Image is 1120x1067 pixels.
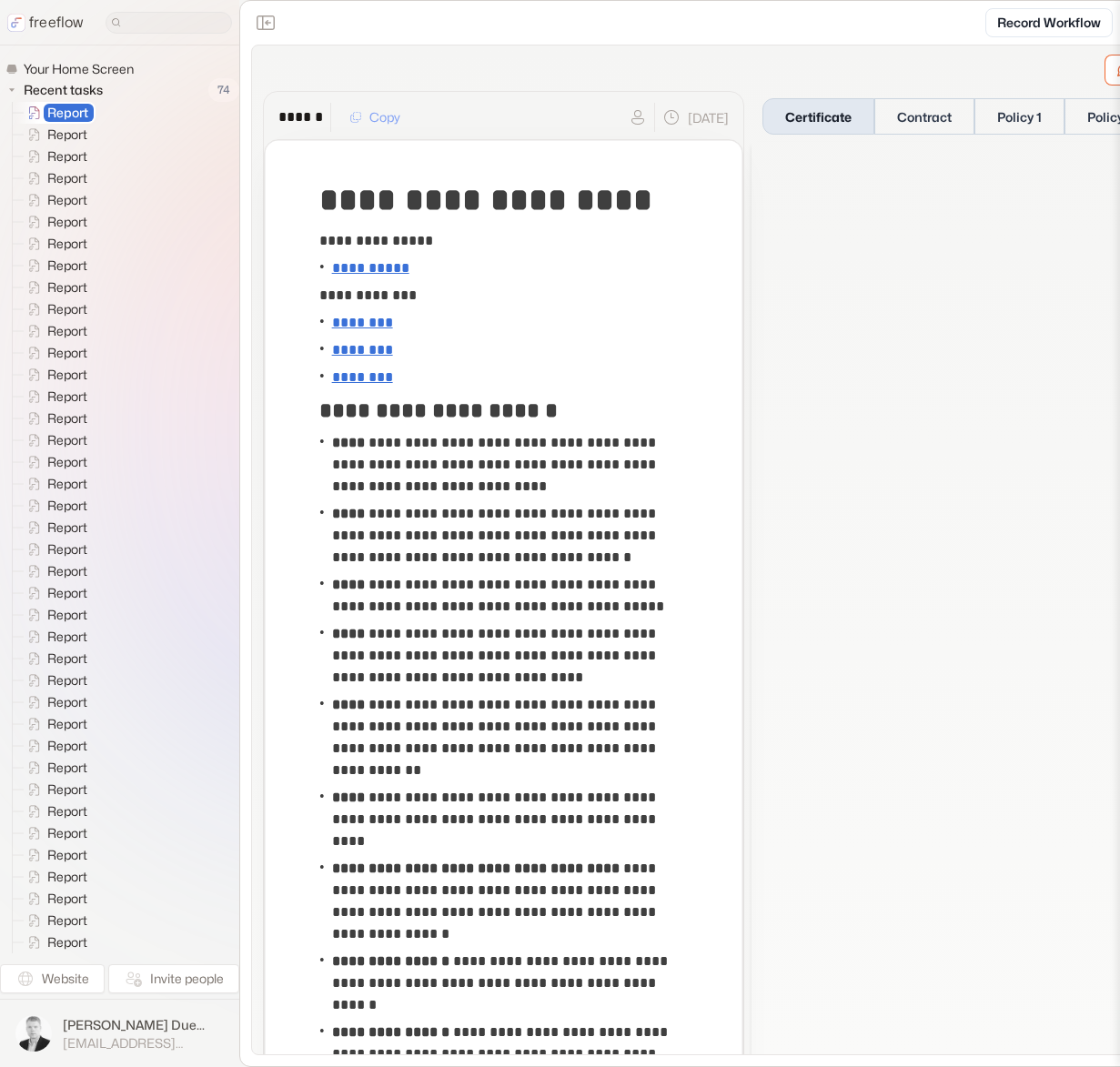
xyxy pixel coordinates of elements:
span: Report [44,497,93,515]
a: Report [13,517,95,539]
span: [PERSON_NAME] Due [PERSON_NAME] [63,1016,224,1034]
a: Report [13,320,95,342]
a: Report [13,473,95,495]
span: Report [44,802,93,820]
a: Report [13,604,95,626]
span: Report [44,824,93,842]
span: Report [44,584,93,602]
a: Report [13,779,95,800]
a: Report [13,102,96,124]
span: Report [44,933,93,951]
span: Report [44,475,93,493]
span: Recent tasks [20,81,108,99]
span: Report [44,388,93,406]
button: Close the sidebar [251,8,280,37]
span: Report [44,257,93,275]
span: Report [44,649,93,668]
a: Report [13,124,95,146]
img: profile [15,1015,52,1052]
span: Report [44,409,93,428]
span: Report [44,693,93,711]
span: Report [44,300,93,318]
span: Report [44,540,93,559]
a: Report [13,888,95,910]
a: Report [13,451,95,473]
button: Recent tasks [5,79,110,101]
a: Report [13,626,95,648]
a: Report [13,844,95,866]
a: Report [13,189,95,211]
button: Invite people [108,964,239,993]
a: Report [13,539,95,560]
a: Report [13,342,95,364]
a: Report [13,822,95,844]
a: Report [13,669,95,691]
a: Report [13,800,95,822]
a: Report [13,691,95,713]
a: Report [13,211,95,233]
a: Report [13,866,95,888]
span: Report [44,846,93,864]
span: Report [44,344,93,362]
a: Report [13,931,95,953]
a: Report [13,146,95,167]
a: Record Workflow [985,8,1113,37]
a: Report [13,255,95,277]
span: Report [44,366,93,384]
span: Report [44,737,93,755]
span: Report [44,671,93,690]
a: Report [13,910,95,931]
a: Report [13,429,95,451]
a: Report [13,364,95,386]
span: 74 [208,78,239,102]
span: Report [44,562,93,580]
a: Report [13,298,95,320]
span: Report [44,104,94,122]
a: Report [13,233,95,255]
span: Report [44,715,93,733]
a: Report [13,560,95,582]
span: Report [44,213,93,231]
a: Report [13,277,95,298]
span: Report [44,453,93,471]
span: Report [44,780,93,799]
a: Report [13,757,95,779]
span: Your Home Screen [20,60,139,78]
a: Your Home Screen [5,60,141,78]
button: [PERSON_NAME] Due [PERSON_NAME][EMAIL_ADDRESS][DOMAIN_NAME] [11,1011,228,1056]
span: Report [44,628,93,646]
span: Report [44,518,93,537]
span: Report [44,235,93,253]
button: Policy 1 [974,98,1065,135]
span: Report [44,126,93,144]
a: Report [13,386,95,408]
span: Report [44,147,93,166]
a: Report [13,648,95,669]
a: Report [13,735,95,757]
a: Report [13,408,95,429]
button: Copy [338,103,411,132]
span: Report [44,868,93,886]
a: freeflow [7,12,84,34]
span: Report [44,169,93,187]
span: Report [44,322,93,340]
p: freeflow [29,12,84,34]
span: Report [44,759,93,777]
p: [DATE] [688,108,729,127]
span: Report [44,431,93,449]
a: Report [13,495,95,517]
a: Report [13,582,95,604]
a: Report [13,167,95,189]
a: Report [13,713,95,735]
span: Report [44,278,93,297]
span: Report [44,911,93,930]
span: [EMAIL_ADDRESS][DOMAIN_NAME] [63,1035,224,1052]
span: Report [44,890,93,908]
span: Report [44,191,93,209]
span: Report [44,606,93,624]
button: Certificate [762,98,874,135]
button: Contract [874,98,974,135]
